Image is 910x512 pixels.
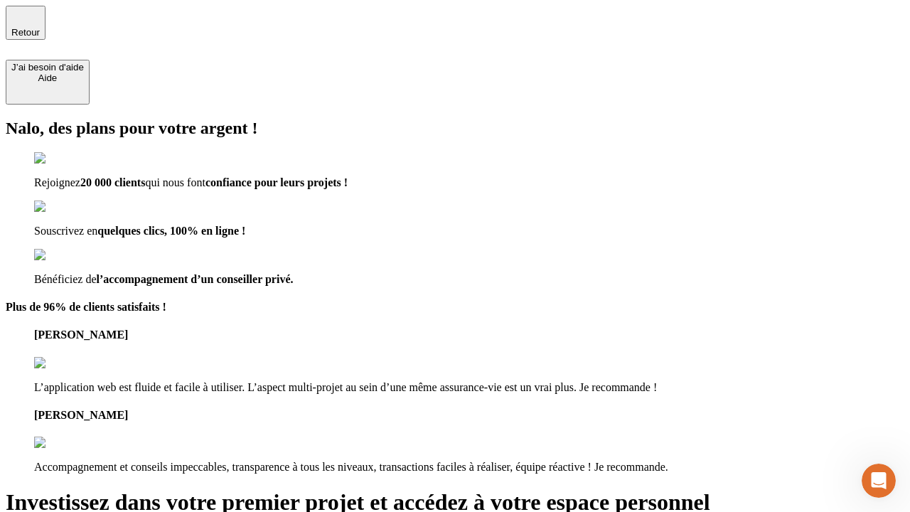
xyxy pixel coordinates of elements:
span: l’accompagnement d’un conseiller privé. [97,273,294,285]
span: quelques clics, 100% en ligne ! [97,225,245,237]
h2: Nalo, des plans pour votre argent ! [6,119,904,138]
span: Rejoignez [34,176,80,188]
div: Aide [11,73,84,83]
span: confiance pour leurs projets ! [205,176,348,188]
div: J’ai besoin d'aide [11,62,84,73]
iframe: Intercom live chat [862,464,896,498]
img: checkmark [34,152,95,165]
button: J’ai besoin d'aideAide [6,60,90,105]
span: 20 000 clients [80,176,146,188]
span: Retour [11,27,40,38]
span: Souscrivez en [34,225,97,237]
img: checkmark [34,249,95,262]
button: Retour [6,6,45,40]
p: Accompagnement et conseils impeccables, transparence à tous les niveaux, transactions faciles à r... [34,461,904,474]
h4: [PERSON_NAME] [34,329,904,341]
img: checkmark [34,201,95,213]
img: reviews stars [34,437,105,449]
p: L’application web est fluide et facile à utiliser. L’aspect multi-projet au sein d’une même assur... [34,381,904,394]
h4: Plus de 96% de clients satisfaits ! [6,301,904,314]
h4: [PERSON_NAME] [34,409,904,422]
img: reviews stars [34,357,105,370]
span: qui nous font [145,176,205,188]
span: Bénéficiez de [34,273,97,285]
